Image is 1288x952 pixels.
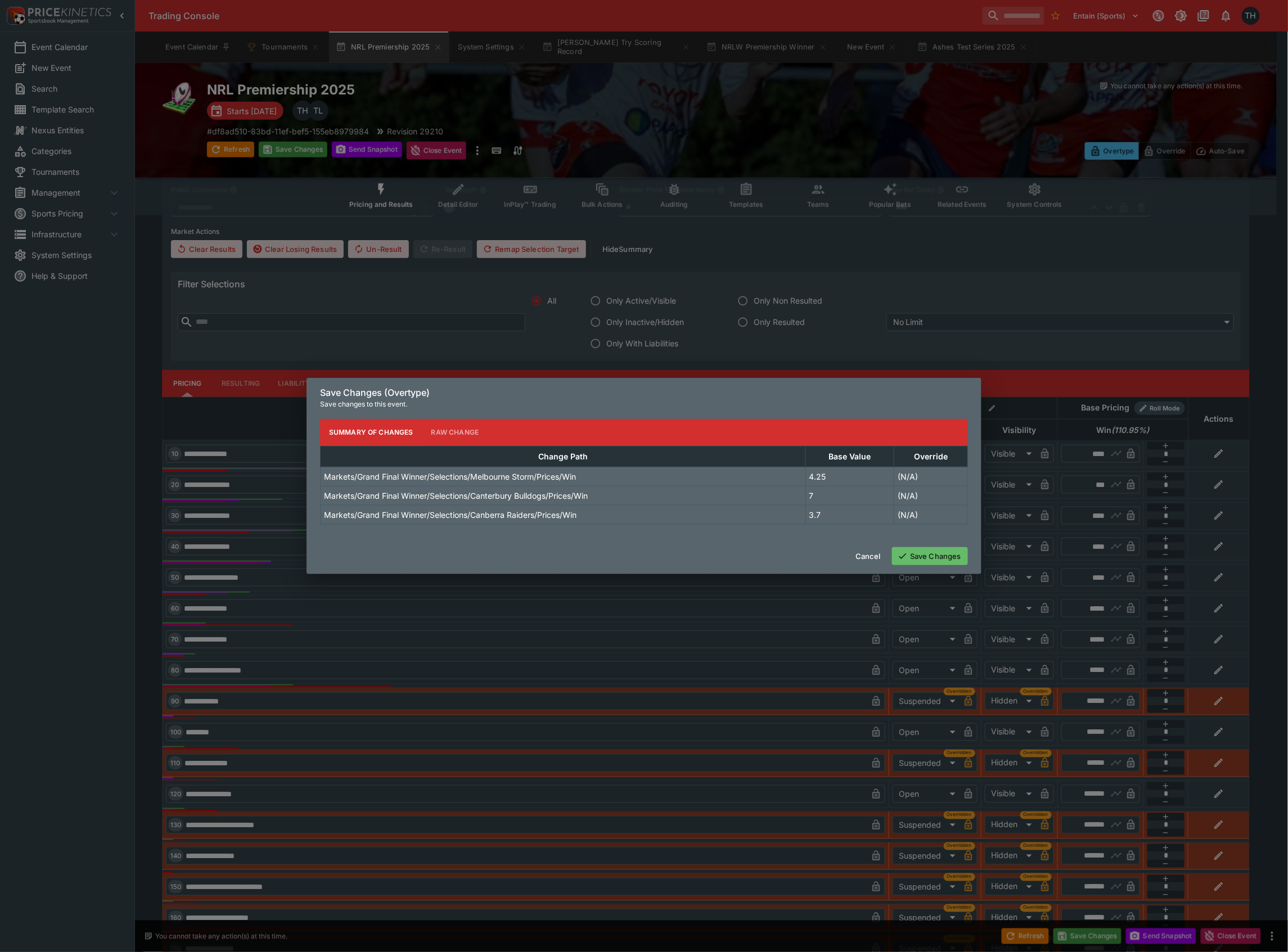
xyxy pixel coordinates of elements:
td: (N/A) [894,486,968,505]
button: Raw Change [422,419,488,446]
p: Markets/Grand Final Winner/Selections/Canberra Raiders/Prices/Win [324,509,577,521]
button: Save Changes [892,547,968,565]
th: Change Path [321,446,806,467]
th: Base Value [805,446,894,467]
th: Override [894,446,968,467]
p: Markets/Grand Final Winner/Selections/Canterbury Bulldogs/Prices/Win [324,490,588,502]
td: 4.25 [805,467,894,486]
button: Cancel [849,547,888,565]
h6: Save Changes (Overtype) [320,387,968,399]
td: (N/A) [894,505,968,524]
p: Save changes to this event. [320,399,968,410]
td: 7 [805,486,894,505]
td: 3.7 [805,505,894,524]
td: (N/A) [894,467,968,486]
button: Summary of Changes [320,419,422,446]
p: Markets/Grand Final Winner/Selections/Melbourne Storm/Prices/Win [324,471,576,482]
